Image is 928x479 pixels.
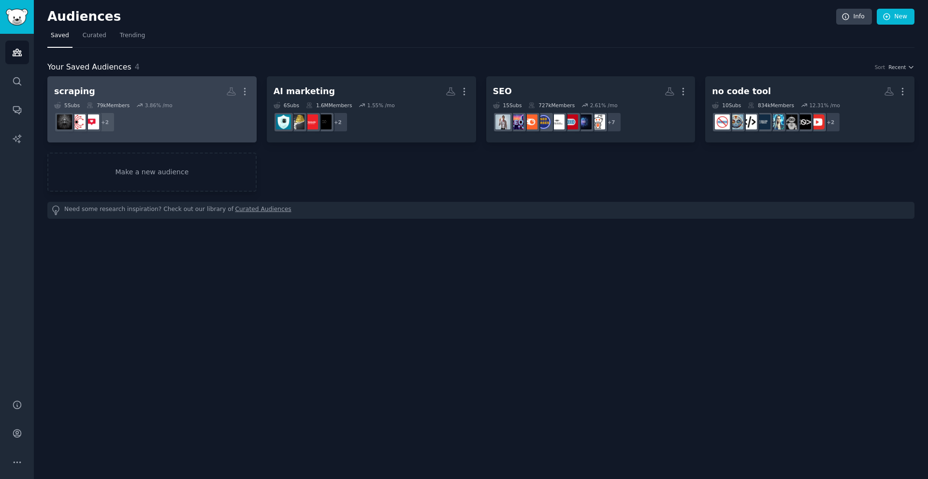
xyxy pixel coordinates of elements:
div: 3.86 % /mo [145,102,173,109]
img: Youtube_Automation [810,114,825,129]
div: 10 Sub s [712,102,741,109]
div: + 2 [820,112,841,132]
a: Saved [47,28,72,48]
div: + 2 [95,112,115,132]
div: + 2 [328,112,348,132]
img: geo [563,114,578,129]
img: localseo [590,114,605,129]
a: SEO15Subs727kMembers2.61% /mo+7localseoAI_SearchOptimizationgeoHolisticSEOSEO_casesSEMrushSEO_Dig... [486,76,696,142]
img: SEMrush [522,114,537,129]
div: 1.55 % /mo [367,102,395,109]
img: SEO_Digital_Marketing [509,114,524,129]
img: scrapinghub [71,114,86,129]
a: Curated Audiences [235,205,291,215]
img: SEO_cases [536,114,551,129]
div: SEO [493,85,512,98]
div: 727k Members [528,102,575,109]
div: AI marketing [274,85,335,98]
img: webscraping [57,114,72,129]
div: 79k Members [87,102,130,109]
div: 834k Members [748,102,794,109]
img: NoCodeMovement [742,114,757,129]
span: Recent [888,64,906,70]
div: Sort [875,64,885,70]
a: Curated [79,28,110,48]
img: AI_SearchOptimization [577,114,592,129]
a: scraping5Subs79kMembers3.86% /mo+2SocialMediaScrapingscrapinghubwebscraping [47,76,257,142]
div: 15 Sub s [493,102,522,109]
div: + 7 [601,112,622,132]
img: nocode [715,114,730,129]
div: 12.31 % /mo [809,102,840,109]
img: ArtificialInteligence [317,114,332,129]
div: 1.6M Members [306,102,352,109]
img: automation [769,114,784,129]
span: Your Saved Audiences [47,61,131,73]
img: AI_Marketing_Strategy [303,114,318,129]
a: AI marketing6Subs1.6MMembers1.55% /mo+2ArtificialInteligenceAI_Marketing_StrategyAI_AffiliateMark... [267,76,476,142]
img: NoCode_Startups [796,114,811,129]
span: Curated [83,31,106,40]
a: Trending [116,28,148,48]
img: NoCodeAIAutomation [728,114,743,129]
button: Recent [888,64,914,70]
a: Info [836,9,872,25]
div: 6 Sub s [274,102,299,109]
img: SocialMediaScraping [84,114,99,129]
h2: Audiences [47,9,836,25]
img: aimarketing [276,114,291,129]
img: buildinpublic [755,114,770,129]
span: 4 [135,62,140,71]
div: no code tool [712,85,771,98]
a: New [877,9,914,25]
div: Need some research inspiration? Check out our library of [47,202,914,219]
span: Saved [51,31,69,40]
a: Make a new audience [47,153,257,192]
img: AI_AffiliateMarketing [290,114,304,129]
img: HolisticSEO [550,114,565,129]
span: Trending [120,31,145,40]
div: 5 Sub s [54,102,80,109]
img: GummySearch logo [6,9,28,26]
a: no code tool10Subs834kMembers12.31% /mo+2Youtube_AutomationNoCode_StartupsAgentsOfAIautomationbui... [705,76,914,142]
div: 2.61 % /mo [590,102,618,109]
img: BacklinkSEO [495,114,510,129]
img: AgentsOfAI [783,114,797,129]
div: scraping [54,85,95,98]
